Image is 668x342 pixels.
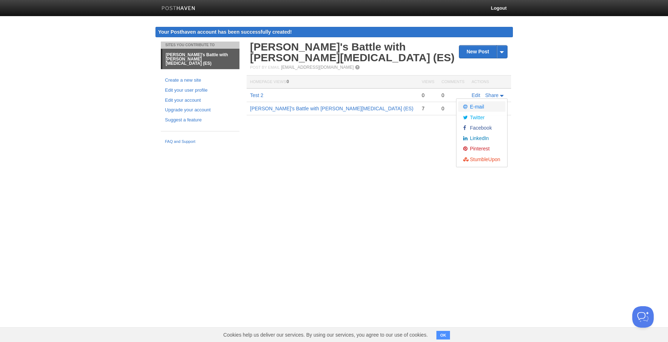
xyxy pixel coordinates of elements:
a: Edit your user profile [165,87,235,94]
span: Share [485,92,499,98]
button: OK [436,331,450,339]
a: New Post [459,45,507,58]
a: Pinterest [458,143,505,154]
a: [PERSON_NAME]'s Battle with [PERSON_NAME][MEDICAL_DATA] (ES) [250,106,414,111]
div: 0 [441,105,464,112]
span: Post by Email [250,65,280,69]
a: Twitter [458,112,505,122]
div: 0 [441,92,464,98]
a: E-mail [458,101,505,112]
iframe: Help Scout Beacon - Open [632,306,654,328]
th: Homepage Views [247,76,418,89]
th: Views [418,76,438,89]
a: FAQ and Support [165,139,235,145]
a: LinkedIn [458,133,505,143]
a: Edit your account [165,97,235,104]
img: Posthaven-bar [162,6,196,11]
div: Your Posthaven account has been successfully created! [155,27,513,37]
span: LinkedIn [468,135,489,141]
span: E-mail [468,104,484,110]
a: Suggest a feature [165,116,235,124]
a: StumbleUpon [458,154,505,164]
div: 7 [422,105,434,112]
span: Twitter [468,115,484,120]
span: Pinterest [468,146,489,151]
a: [PERSON_NAME]'s Battle with [PERSON_NAME][MEDICAL_DATA] (ES) [250,41,455,63]
a: Create a new site [165,77,235,84]
a: Test 2 [250,92,263,98]
span: StumbleUpon [468,156,500,162]
a: [PERSON_NAME]'s Battle with [PERSON_NAME][MEDICAL_DATA] (ES) [162,49,239,69]
li: Sites You Contribute To [161,42,239,49]
span: 0 [287,79,289,84]
th: Actions [468,76,511,89]
span: Cookies help us deliver our services. By using our services, you agree to our use of cookies. [216,328,435,342]
span: Facebook [468,125,492,131]
a: [EMAIL_ADDRESS][DOMAIN_NAME] [281,65,353,70]
a: Facebook [458,122,505,133]
a: Upgrade your account [165,106,235,114]
a: Edit [472,92,480,98]
th: Comments [438,76,468,89]
div: 0 [422,92,434,98]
